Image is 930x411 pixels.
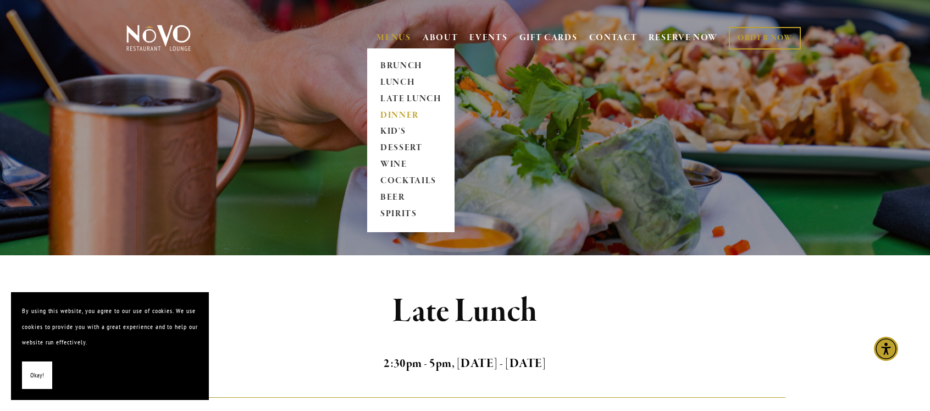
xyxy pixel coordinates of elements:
a: KID'S [377,124,445,140]
a: COCKTAILS [377,173,445,190]
section: Cookie banner [11,292,209,400]
a: DESSERT [377,140,445,157]
a: MENUS [377,32,411,43]
a: WINE [377,157,445,173]
a: ABOUT [423,32,458,43]
strong: 2:30pm - 5pm, [DATE] - [DATE] [384,356,546,371]
a: GIFT CARDS [519,28,578,48]
a: LATE LUNCH [377,91,445,107]
a: EVENTS [469,32,507,43]
a: ORDER NOW [729,27,801,50]
strong: Late Lunch [392,291,538,332]
a: SPIRITS [377,206,445,223]
a: CONTACT [589,28,638,48]
a: LUNCH [377,74,445,91]
a: DINNER [377,107,445,124]
img: Novo Restaurant &amp; Lounge [124,24,193,52]
p: By using this website, you agree to our use of cookies. We use cookies to provide you with a grea... [22,303,198,350]
button: Okay! [22,361,52,390]
span: Okay! [30,368,44,383]
a: BEER [377,190,445,206]
a: RESERVE NOW [649,28,718,48]
div: Accessibility Menu [874,337,898,361]
a: BRUNCH [377,58,445,74]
